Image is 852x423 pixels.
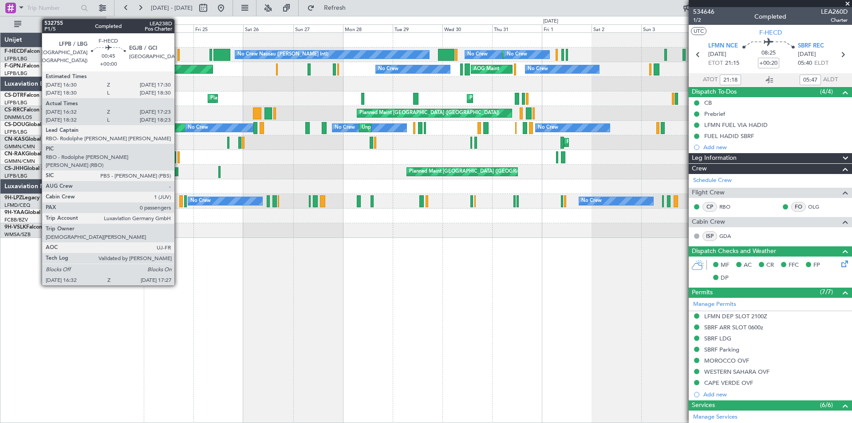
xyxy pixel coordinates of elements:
[704,346,739,353] div: SBRF Parking
[693,7,714,16] span: 534646
[4,158,35,165] a: GMMN/CMN
[542,24,592,32] div: Fri 1
[94,24,144,32] div: Wed 23
[4,143,35,150] a: GMMN/CMN
[692,400,715,411] span: Services
[190,194,211,208] div: No Crew
[4,210,55,215] a: 9H-YAAGlobal 5000
[10,17,96,32] button: All Aircraft
[107,18,122,25] div: [DATE]
[708,59,723,68] span: ETOT
[343,24,393,32] div: Mon 28
[814,59,828,68] span: ELDT
[813,261,820,270] span: FP
[721,261,729,270] span: MF
[766,261,774,270] span: CR
[691,27,706,35] button: UTC
[303,1,356,15] button: Refresh
[704,335,731,342] div: SBRF LDG
[507,48,527,61] div: No Crew
[693,16,714,24] span: 1/2
[4,231,31,238] a: WMSA/SZB
[704,132,754,140] div: FUEL HADID SBRF
[693,300,736,309] a: Manage Permits
[761,49,776,58] span: 08:25
[335,121,355,134] div: No Crew
[693,413,738,422] a: Manage Services
[4,55,28,62] a: LFPB/LBG
[4,166,24,171] span: CS-JHH
[293,24,343,32] div: Sun 27
[4,49,48,54] a: F-HECDFalcon 7X
[692,87,737,97] span: Dispatch To-Dos
[821,16,848,24] span: Charter
[702,202,717,212] div: CP
[798,59,812,68] span: 05:40
[719,203,739,211] a: RBO
[692,217,725,227] span: Cabin Crew
[442,24,492,32] div: Wed 30
[808,203,828,211] a: OLG
[703,75,718,84] span: ATOT
[4,129,28,135] a: LFPB/LBG
[4,195,51,201] a: 9H-LPZLegacy 500
[4,210,24,215] span: 9H-YAA
[821,7,848,16] span: LEA260D
[719,232,739,240] a: GDA
[791,202,806,212] div: FO
[744,261,752,270] span: AC
[378,63,398,76] div: No Crew
[702,231,717,241] div: ISP
[692,246,776,257] span: Dispatch Checks and Weather
[4,63,24,69] span: F-GPNJ
[703,391,848,398] div: Add new
[4,99,28,106] a: LFPB/LBG
[4,49,24,54] span: F-HECD
[4,63,57,69] a: F-GPNJFalcon 900EX
[823,75,838,84] span: ALDT
[27,1,78,15] input: Trip Number
[4,122,25,127] span: CS-DOU
[193,24,243,32] div: Fri 25
[543,18,558,25] div: [DATE]
[469,92,568,105] div: Planned Maint Nice ([GEOGRAPHIC_DATA])
[188,121,208,134] div: No Crew
[4,137,55,142] a: CN-KASGlobal 5000
[800,75,821,85] input: --:--
[243,24,293,32] div: Sat 26
[692,288,713,298] span: Permits
[4,225,51,230] a: 9H-VSLKFalcon 7X
[473,63,499,76] div: AOG Maint
[789,261,799,270] span: FFC
[704,110,725,118] div: Prebrief
[4,137,25,142] span: CN-KAS
[237,48,328,61] div: No Crew Nassau ([PERSON_NAME] Intl)
[704,379,753,387] div: CAPE VERDE OVF
[704,99,712,107] div: CB
[581,194,602,208] div: No Crew
[4,70,28,77] a: LFPB/LBG
[754,12,786,21] div: Completed
[4,107,57,113] a: CS-RRCFalcon 900LX
[759,28,782,37] span: F-HECD
[708,50,726,59] span: [DATE]
[704,368,769,376] div: WESTERN SAHARA OVF
[210,92,339,105] div: Planned Maint [PERSON_NAME] ([GEOGRAPHIC_DATA])
[316,5,354,11] span: Refresh
[528,63,548,76] div: No Crew
[4,107,24,113] span: CS-RRC
[111,107,251,120] div: Planned Maint [GEOGRAPHIC_DATA] ([GEOGRAPHIC_DATA])
[362,121,508,134] div: Unplanned Maint [GEOGRAPHIC_DATA] ([GEOGRAPHIC_DATA])
[641,24,691,32] div: Sun 3
[4,122,55,127] a: CS-DOUGlobal 6500
[692,188,725,198] span: Flight Crew
[704,312,767,320] div: LFMN DEP SLOT 2100Z
[704,324,763,331] div: SBRF ARR SLOT 0600z
[820,400,833,410] span: (6/6)
[725,59,739,68] span: 21:15
[4,202,30,209] a: LFMD/CEQ
[4,93,54,98] a: CS-DTRFalcon 2000
[151,4,193,12] span: [DATE] - [DATE]
[4,173,28,179] a: LFPB/LBG
[144,24,193,32] div: Thu 24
